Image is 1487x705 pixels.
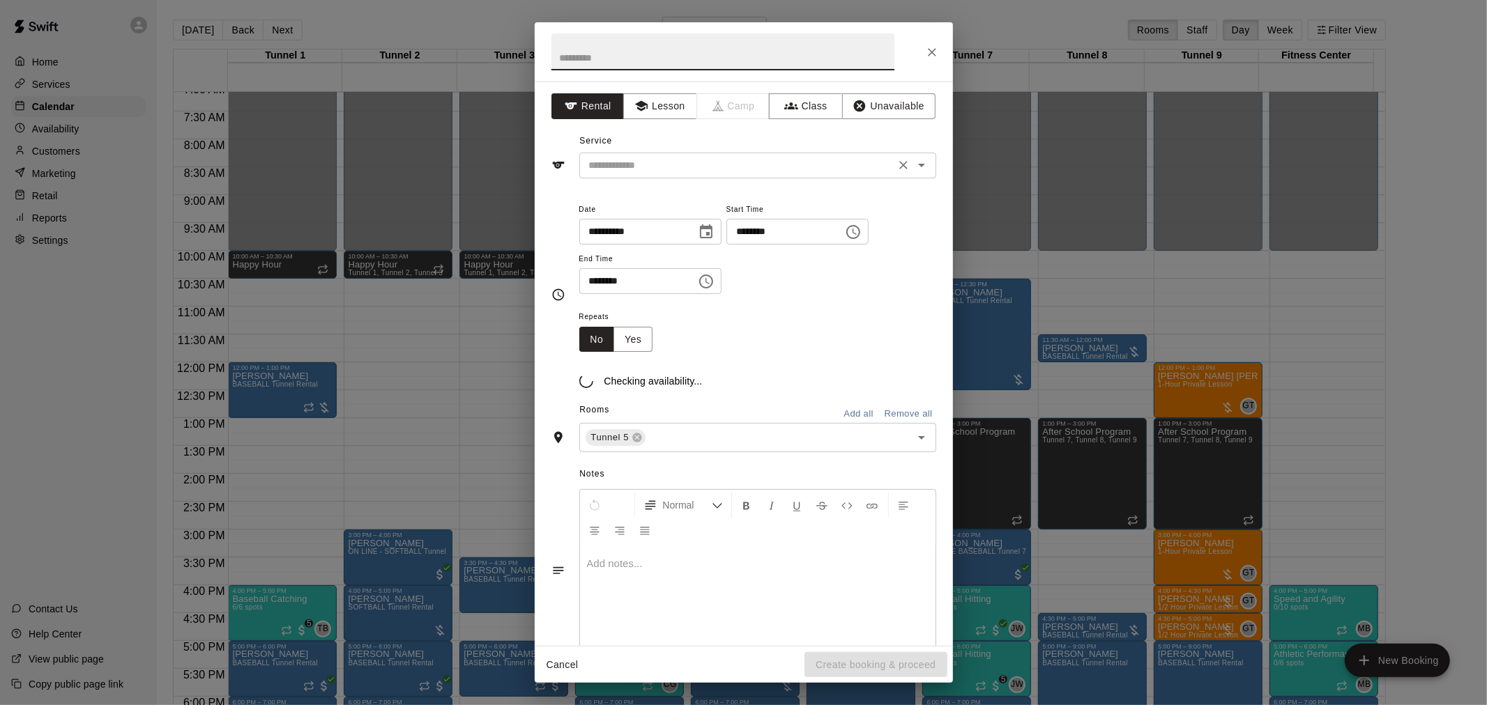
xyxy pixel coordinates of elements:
button: Class [769,93,842,119]
button: Format Strikethrough [810,493,834,518]
span: Tunnel 5 [586,431,635,444]
button: Clear [894,155,913,175]
button: Redo [608,493,632,518]
button: Open [912,155,931,175]
span: End Time [579,250,722,269]
button: Open [912,428,931,447]
button: Choose time, selected time is 10:00 AM [839,218,867,246]
button: Cancel [540,652,585,678]
button: Unavailable [842,93,936,119]
button: Choose date, selected date is Aug 13, 2025 [692,218,720,246]
button: Format Italics [760,493,784,518]
button: Justify Align [633,518,657,543]
button: Yes [613,327,653,352]
span: Service [579,136,612,146]
button: Insert Code [835,493,859,518]
span: Date [579,201,722,219]
div: outlined button group [579,327,653,352]
span: Camps can only be created in the Services page [697,93,770,119]
button: Remove all [881,403,936,425]
svg: Timing [551,288,565,302]
span: Notes [579,463,936,486]
span: Start Time [726,201,869,219]
button: Right Align [608,518,632,543]
button: Add all [837,403,881,425]
button: Undo [583,493,607,518]
button: Close [920,40,945,65]
div: Tunnel 5 [586,429,646,446]
button: No [579,327,615,352]
span: Normal [663,498,712,512]
button: Rental [551,93,625,119]
button: Lesson [623,93,696,119]
svg: Rooms [551,431,565,444]
svg: Notes [551,564,565,578]
p: Checking availability... [604,374,703,388]
button: Format Bold [735,493,758,518]
svg: Service [551,158,565,172]
button: Left Align [892,493,915,518]
button: Choose time, selected time is 11:00 AM [692,268,720,295]
span: Repeats [579,308,664,327]
button: Format Underline [785,493,809,518]
button: Formatting Options [638,493,729,518]
button: Insert Link [860,493,884,518]
span: Rooms [579,405,609,415]
button: Center Align [583,518,607,543]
